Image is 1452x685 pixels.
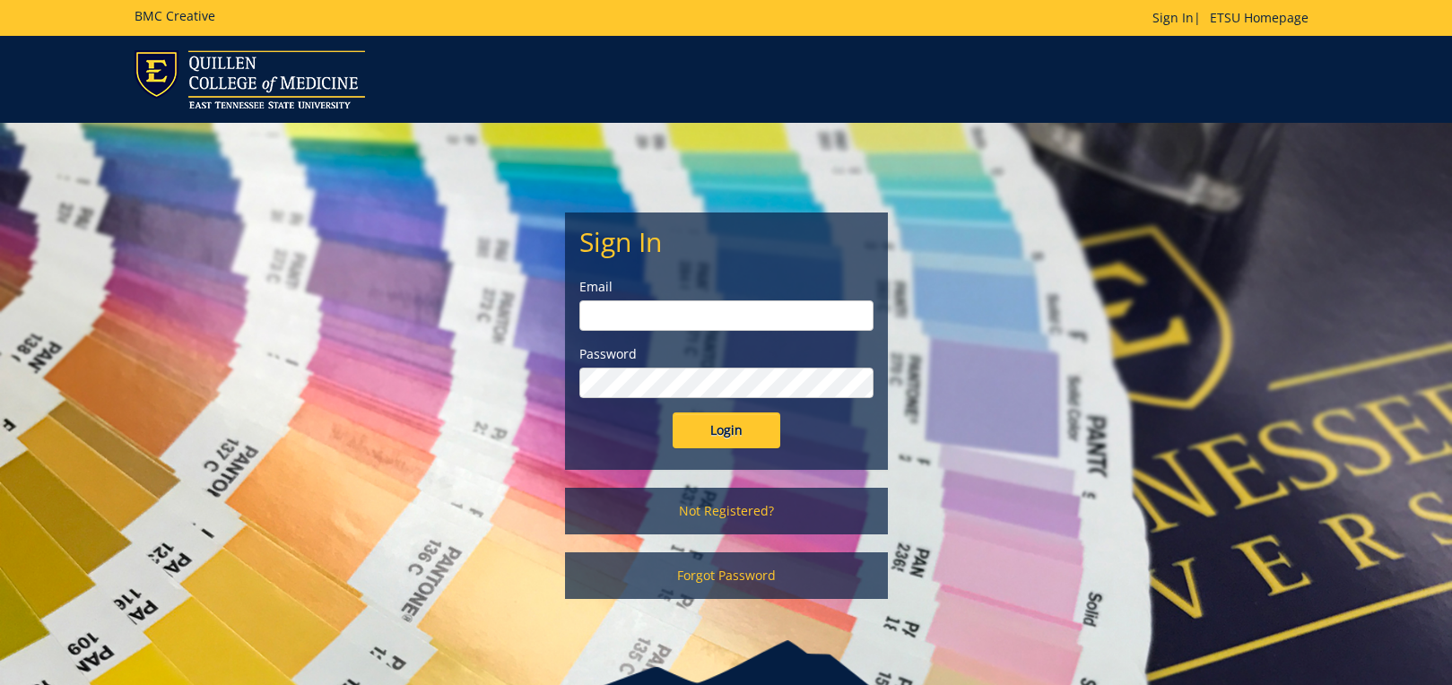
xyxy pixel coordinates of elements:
[135,50,365,108] img: ETSU logo
[135,9,215,22] h5: BMC Creative
[1201,9,1317,26] a: ETSU Homepage
[673,412,780,448] input: Login
[565,552,888,599] a: Forgot Password
[565,488,888,534] a: Not Registered?
[579,227,874,256] h2: Sign In
[1152,9,1317,27] p: |
[579,278,874,296] label: Email
[1152,9,1194,26] a: Sign In
[579,345,874,363] label: Password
